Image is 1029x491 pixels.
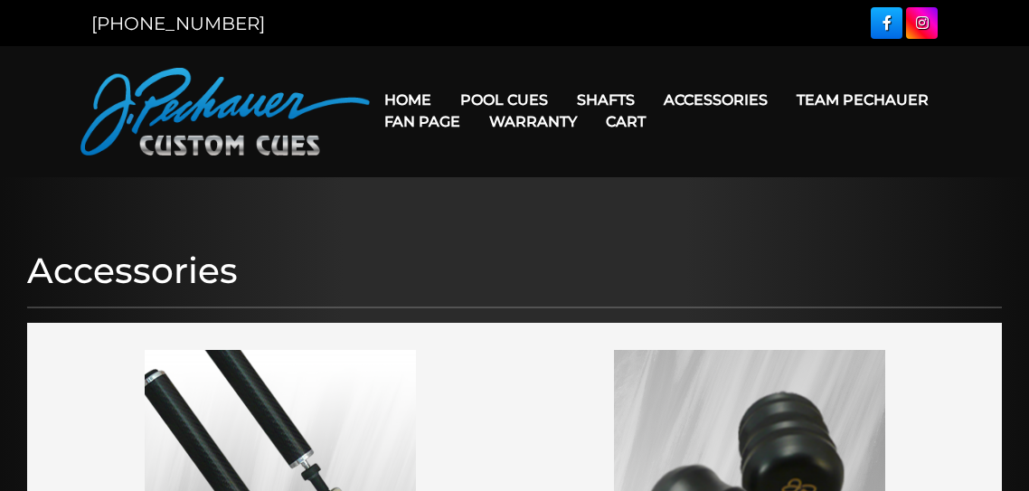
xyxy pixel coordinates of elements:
[591,99,660,145] a: Cart
[91,13,265,34] a: [PHONE_NUMBER]
[446,77,562,123] a: Pool Cues
[649,77,782,123] a: Accessories
[27,250,1002,292] h1: Accessories
[782,77,943,123] a: Team Pechauer
[80,68,370,156] img: Pechauer Custom Cues
[370,99,475,145] a: Fan Page
[370,77,446,123] a: Home
[562,77,649,123] a: Shafts
[475,99,591,145] a: Warranty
